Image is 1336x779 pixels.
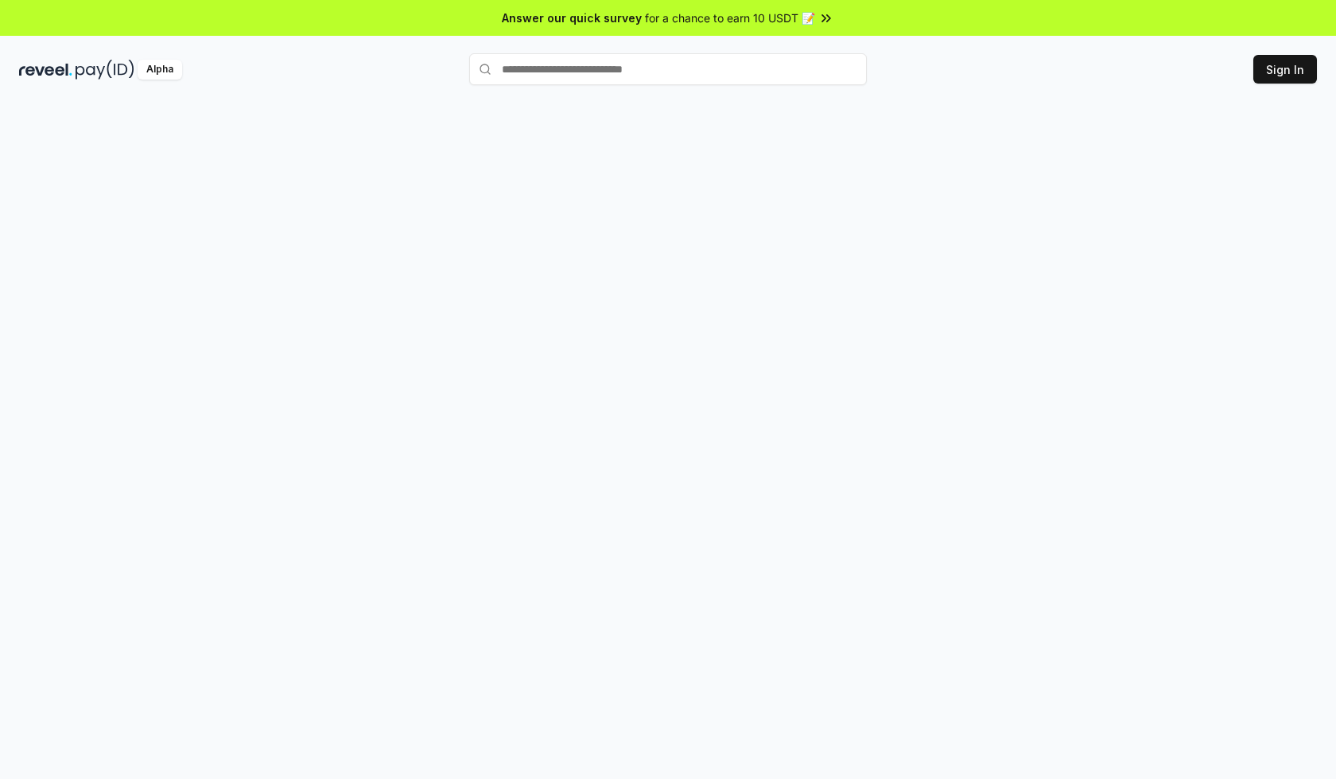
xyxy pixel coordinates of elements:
[645,10,815,26] span: for a chance to earn 10 USDT 📝
[1253,55,1317,84] button: Sign In
[138,60,182,80] div: Alpha
[502,10,642,26] span: Answer our quick survey
[76,60,134,80] img: pay_id
[19,60,72,80] img: reveel_dark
